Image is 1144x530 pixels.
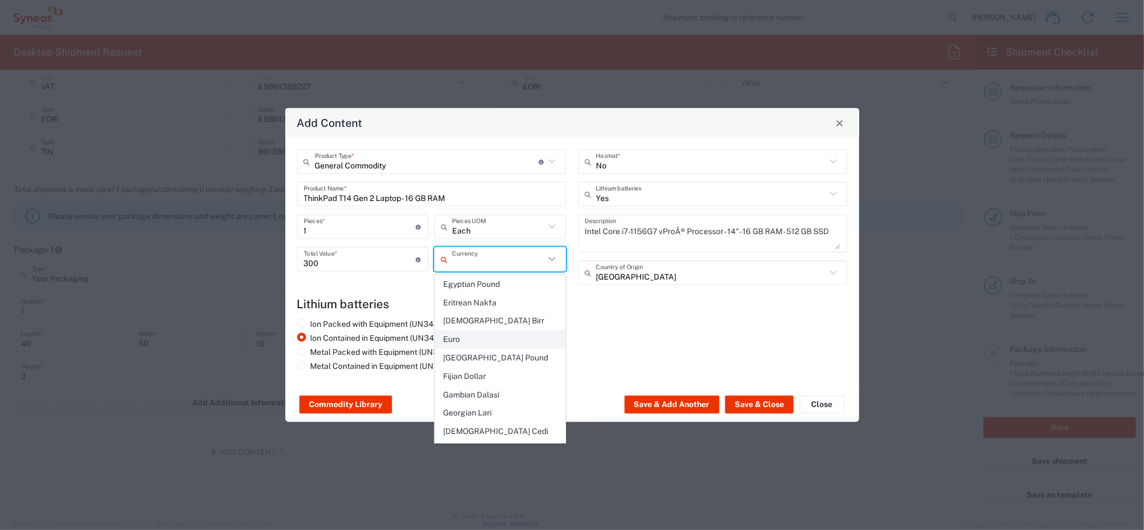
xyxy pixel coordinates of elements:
span: Euro [435,331,565,348]
label: Metal Packed with Equipment (UN3091, PI969) [297,347,480,357]
h4: Add Content [297,115,362,131]
span: Gibraltar Pound [435,441,565,459]
button: Save & Add Another [625,396,719,414]
span: Gambian Dalasi [435,386,565,404]
span: [GEOGRAPHIC_DATA] Pound [435,349,565,367]
label: Ion Contained in Equipment (UN3481, PI967) [297,333,471,343]
button: Close [800,396,845,414]
button: Save & Close [725,396,794,414]
button: Close [832,115,847,131]
span: Fijian Dollar [435,368,565,385]
span: [DEMOGRAPHIC_DATA] Cedi [435,423,565,440]
span: Eritrean Nakfa [435,294,565,312]
button: Commodity Library [299,396,392,414]
h4: Lithium batteries [297,297,847,311]
label: Ion Packed with Equipment (UN3481, PI966) [297,319,471,329]
label: Metal Contained in Equipment (UN3091, PI970) [297,361,480,371]
span: Egyptian Pound [435,276,565,293]
span: Georgian Lari [435,404,565,422]
span: [DEMOGRAPHIC_DATA] Birr [435,312,565,330]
